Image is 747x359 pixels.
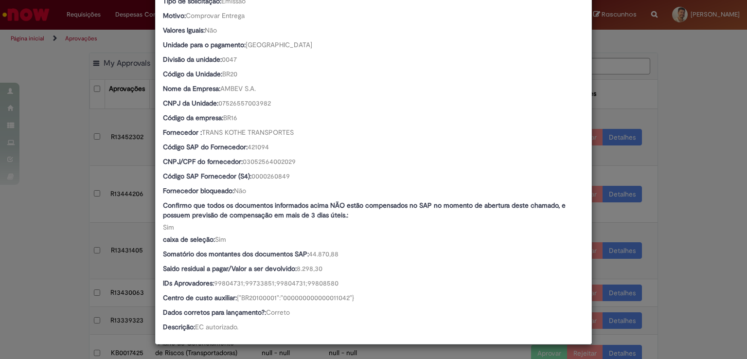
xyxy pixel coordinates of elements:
b: Nome da Empresa: [163,84,220,93]
span: Não [234,186,246,195]
span: 421094 [248,143,269,151]
b: Confirmo que todos os documentos informados acima NÃO estão compensados no SAP no momento de aber... [163,201,566,219]
span: AMBEV S.A. [220,84,256,93]
b: Somatório dos montantes dos documentos SAP: [163,250,309,258]
b: Código SAP Fornecedor (S4): [163,172,251,180]
span: TRANS KOTHE TRANSPORTES [202,128,294,137]
b: Motivo: [163,11,186,20]
span: 03052564002029 [243,157,296,166]
span: Não [205,26,217,35]
b: Fornecedor bloqueado: [163,186,234,195]
span: Comprovar Entrega [186,11,245,20]
b: Código SAP do Fornecedor: [163,143,248,151]
b: caixa de seleção: [163,235,215,244]
b: Fornecedor : [163,128,202,137]
b: Centro de custo auxiliar: [163,293,237,302]
span: Sim [163,223,174,232]
span: 44.870,88 [309,250,338,258]
b: Saldo residual a pagar/Valor a ser devolvido: [163,264,297,273]
b: IDs Aprovadores: [163,279,214,287]
b: Código da empresa: [163,113,223,122]
span: BR16 [223,113,237,122]
span: EC autorizado. [195,323,238,331]
span: Sim [215,235,226,244]
b: Unidade para o pagamento: [163,40,246,49]
b: Descrição: [163,323,195,331]
b: Divisão da unidade: [163,55,222,64]
b: CNPJ/CPF do fornecedor: [163,157,243,166]
span: 07526557003982 [218,99,271,108]
span: 99804731;99733851;99804731;99808580 [214,279,338,287]
span: {"BR20100001":"000000000000011042"} [237,293,354,302]
span: 0000260849 [251,172,290,180]
span: 0047 [222,55,237,64]
span: BR20 [222,70,237,78]
b: Valores Iguais: [163,26,205,35]
b: Código da Unidade: [163,70,222,78]
b: Dados corretos para lançamento?: [163,308,266,317]
span: [GEOGRAPHIC_DATA] [246,40,312,49]
b: CNPJ da Unidade: [163,99,218,108]
span: 8.298,30 [297,264,322,273]
span: Correto [266,308,290,317]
